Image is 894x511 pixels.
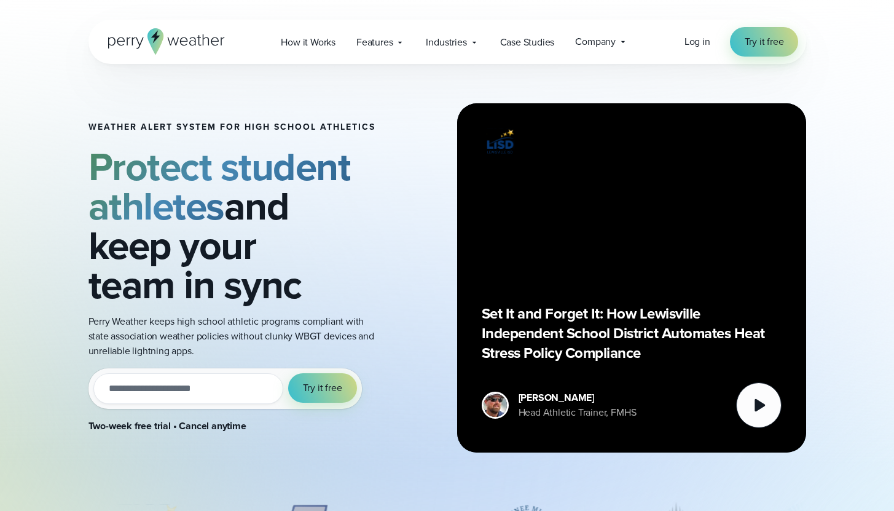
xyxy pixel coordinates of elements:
[88,122,376,132] h1: Weather Alert System for High School Athletics
[88,147,376,304] h2: and keep your team in sync
[575,34,616,49] span: Company
[482,304,782,363] p: Set It and Forget It: How Lewisville Independent School District Automates Heat Stress Policy Com...
[288,373,357,403] button: Try it free
[730,27,799,57] a: Try it free
[684,34,710,49] a: Log in
[500,35,555,50] span: Case Studies
[88,419,246,433] strong: Two-week free trial • Cancel anytime
[519,390,637,405] div: [PERSON_NAME]
[88,138,351,235] strong: Protect student athletes
[88,314,376,358] p: Perry Weather keeps high school athletic programs compliant with state association weather polici...
[490,30,565,55] a: Case Studies
[519,405,637,420] div: Head Athletic Trainer, FMHS
[303,381,342,395] span: Try it free
[426,35,466,50] span: Industries
[484,394,507,417] img: cody-henschke-headshot
[281,35,335,50] span: How it Works
[270,30,346,55] a: How it Works
[356,35,393,50] span: Features
[745,34,784,49] span: Try it free
[482,128,519,156] img: Lewisville ISD logo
